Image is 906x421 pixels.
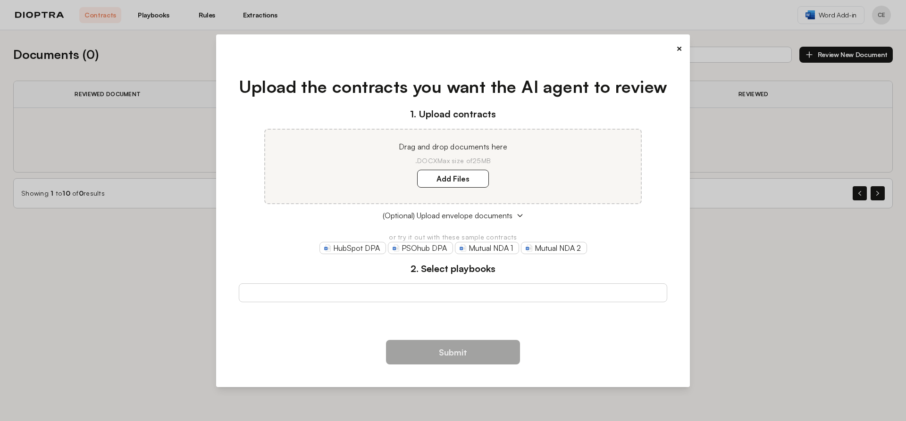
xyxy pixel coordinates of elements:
h3: 1. Upload contracts [239,107,668,121]
button: (Optional) Upload envelope documents [239,210,668,221]
a: Mutual NDA 2 [521,242,587,254]
p: or try it out with these sample contracts [239,232,668,242]
a: HubSpot DPA [319,242,386,254]
button: × [676,42,682,55]
h1: Upload the contracts you want the AI agent to review [239,74,668,99]
p: .DOCX Max size of 25MB [277,156,629,165]
p: Drag and drop documents here [277,141,629,152]
a: Mutual NDA 1 [455,242,519,254]
h3: 2. Select playbooks [239,262,668,276]
label: Add Files [417,170,489,188]
button: Submit [386,340,520,364]
a: PSOhub DPA [388,242,453,254]
span: (Optional) Upload envelope documents [383,210,512,221]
